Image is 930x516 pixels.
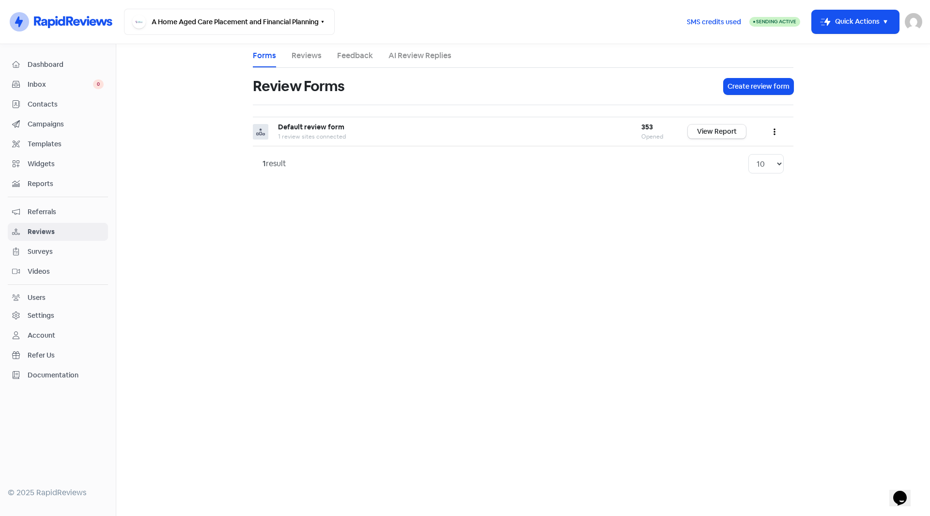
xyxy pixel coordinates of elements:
a: Widgets [8,155,108,173]
a: Inbox 0 [8,76,108,94]
a: Account [8,327,108,344]
a: Forms [253,50,276,62]
strong: 1 [263,158,266,169]
span: SMS credits used [687,17,741,27]
span: Dashboard [28,60,104,70]
a: Sending Active [749,16,800,28]
span: Campaigns [28,119,104,129]
b: 353 [641,123,653,131]
span: Inbox [28,79,93,90]
img: User [905,13,922,31]
a: Referrals [8,203,108,221]
span: Videos [28,266,104,277]
button: A Home Aged Care Placement and Financial Planning [124,9,335,35]
div: Users [28,293,46,303]
a: Feedback [337,50,373,62]
a: Reports [8,175,108,193]
a: Reviews [8,223,108,241]
div: Settings [28,311,54,321]
div: Account [28,330,55,341]
span: Contacts [28,99,104,109]
b: Default review form [278,123,344,131]
button: Quick Actions [812,10,899,33]
a: View Report [688,125,746,139]
div: result [263,158,286,170]
a: Dashboard [8,56,108,74]
h1: Review Forms [253,71,344,102]
span: Reviews [28,227,104,237]
a: Refer Us [8,346,108,364]
span: Sending Active [756,18,796,25]
a: Settings [8,307,108,325]
a: Contacts [8,95,108,113]
div: © 2025 RapidReviews [8,487,108,499]
div: Opened [641,132,668,141]
button: Create review form [724,78,793,94]
span: Surveys [28,247,104,257]
a: Documentation [8,366,108,384]
span: 0 [93,79,104,89]
a: Campaigns [8,115,108,133]
a: Videos [8,263,108,281]
span: Widgets [28,159,104,169]
a: Users [8,289,108,307]
a: Templates [8,135,108,153]
span: Refer Us [28,350,104,360]
span: Reports [28,179,104,189]
span: Documentation [28,370,104,380]
iframe: chat widget [889,477,920,506]
span: Templates [28,139,104,149]
a: SMS credits used [679,16,749,26]
a: Surveys [8,243,108,261]
span: Referrals [28,207,104,217]
a: AI Review Replies [388,50,451,62]
span: 1 review sites connected [278,133,346,141]
a: Reviews [292,50,322,62]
